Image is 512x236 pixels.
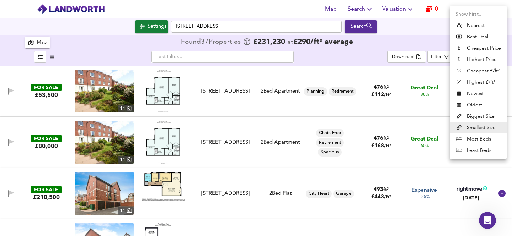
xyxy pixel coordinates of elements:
button: Emoji picker [11,182,17,187]
div: So how can I help you [DATE]? [11,69,87,76]
li: Oldest [450,99,507,111]
li: Cheapest £/ft² [450,65,507,77]
li: Highest Price [450,54,507,65]
div: Support Agent says… [6,65,137,96]
u: Smallest Size [467,124,496,131]
iframe: Intercom live chat [479,212,496,229]
textarea: Ask a question… [6,153,136,179]
p: The team can also help [34,9,89,16]
li: Best Deal [450,31,507,43]
button: Home [111,3,125,16]
li: Nearest [450,20,507,31]
div: Hi there! This is the Landworth Support Agent speaking. I’m here to answer your questions, but yo... [11,32,111,60]
li: Newest [450,88,507,99]
li: Least Beds [450,145,507,156]
li: Highest £/ft² [450,77,507,88]
li: Cheapest Price [450,43,507,54]
div: Support Agent says… [6,28,137,65]
li: Biggest Size [450,111,507,122]
img: Profile image for Support Agent [20,4,32,15]
h1: Support Agent [34,4,75,9]
li: Most Beds [450,133,507,145]
button: go back [5,3,18,16]
div: Hi there! This is the Landworth Support Agent speaking. I’m here to answer your questions, but yo... [6,28,117,64]
button: Send a message… [122,179,133,190]
div: Close [125,3,138,16]
div: So how can I help you [DATE]?Support Agent • Just now [6,65,93,80]
div: Support Agent • Just now [11,82,66,86]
